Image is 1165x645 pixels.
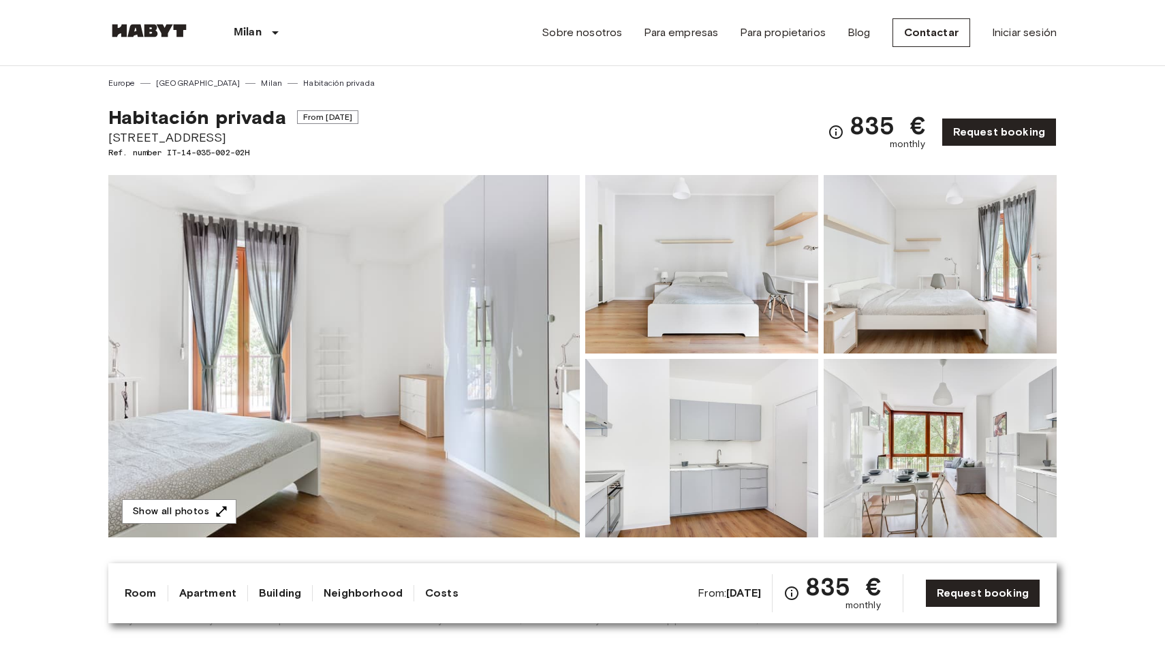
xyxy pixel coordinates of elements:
p: Milan [234,25,262,41]
img: Picture of unit IT-14-035-002-02H [585,359,818,537]
span: 835 € [805,574,881,599]
a: Costs [425,585,459,601]
a: Room [125,585,157,601]
a: Para propietarios [740,25,826,41]
img: Picture of unit IT-14-035-002-02H [824,359,1057,537]
button: Show all photos [122,499,236,524]
a: Milan [261,77,282,89]
a: Europe [108,77,135,89]
span: [STREET_ADDRESS] [108,129,358,146]
a: Blog [848,25,871,41]
svg: Check cost overview for full price breakdown. Please note that discounts apply to new joiners onl... [783,585,800,601]
span: Habitación privada [108,106,286,129]
a: Building [259,585,301,601]
span: From: [698,586,761,601]
a: Iniciar sesión [992,25,1057,41]
span: From [DATE] [297,110,359,124]
svg: Check cost overview for full price breakdown. Please note that discounts apply to new joiners onl... [828,124,844,140]
img: Picture of unit IT-14-035-002-02H [585,175,818,353]
a: Neighborhood [324,585,403,601]
span: monthly [845,599,881,612]
a: Contactar [892,18,970,47]
a: Para empresas [644,25,718,41]
img: Picture of unit IT-14-035-002-02H [824,175,1057,353]
span: 835 € [850,113,925,138]
a: Request booking [925,579,1040,608]
span: monthly [890,138,925,151]
img: Habyt [108,24,190,37]
a: Sobre nosotros [542,25,622,41]
a: [GEOGRAPHIC_DATA] [156,77,240,89]
a: Apartment [179,585,236,601]
a: Habitación privada [303,77,375,89]
span: Ref. number IT-14-035-002-02H [108,146,358,159]
b: [DATE] [726,586,761,599]
img: Marketing picture of unit IT-14-035-002-02H [108,175,580,537]
a: Request booking [942,118,1057,146]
